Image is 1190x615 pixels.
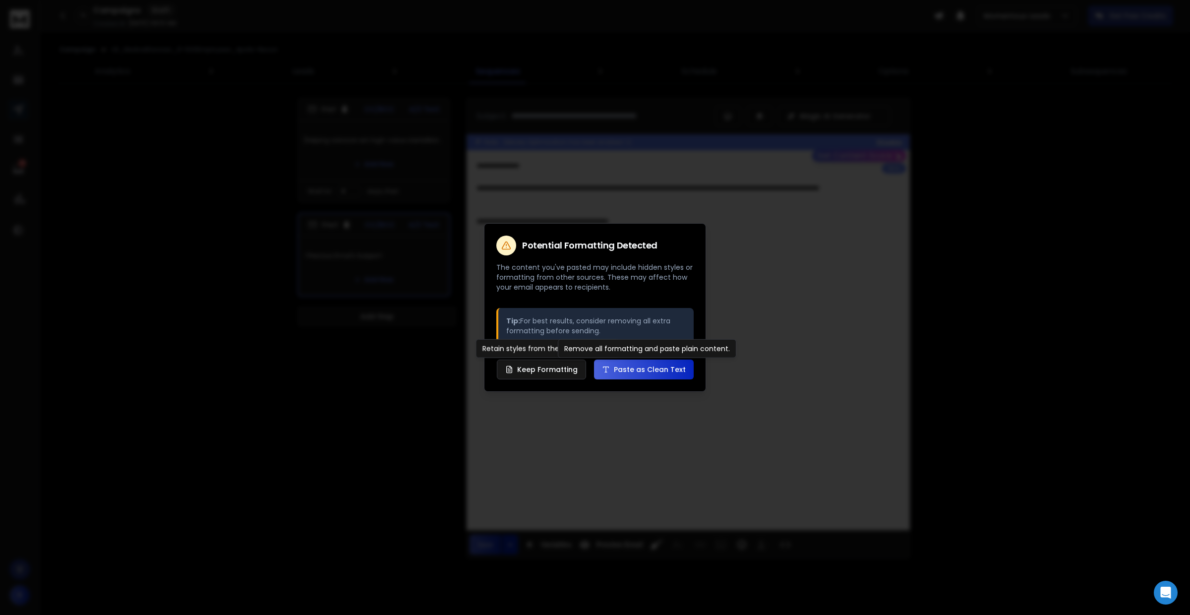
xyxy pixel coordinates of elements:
button: Paste as Clean Text [594,360,694,379]
strong: Tip: [506,316,520,326]
div: Remove all formatting and paste plain content. [558,339,736,358]
p: The content you've pasted may include hidden styles or formatting from other sources. These may a... [496,262,694,292]
div: Open Intercom Messenger [1154,581,1178,605]
div: Retain styles from the original source. [476,339,619,358]
p: For best results, consider removing all extra formatting before sending. [506,316,686,336]
h2: Potential Formatting Detected [522,241,657,250]
button: Keep Formatting [497,360,586,379]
